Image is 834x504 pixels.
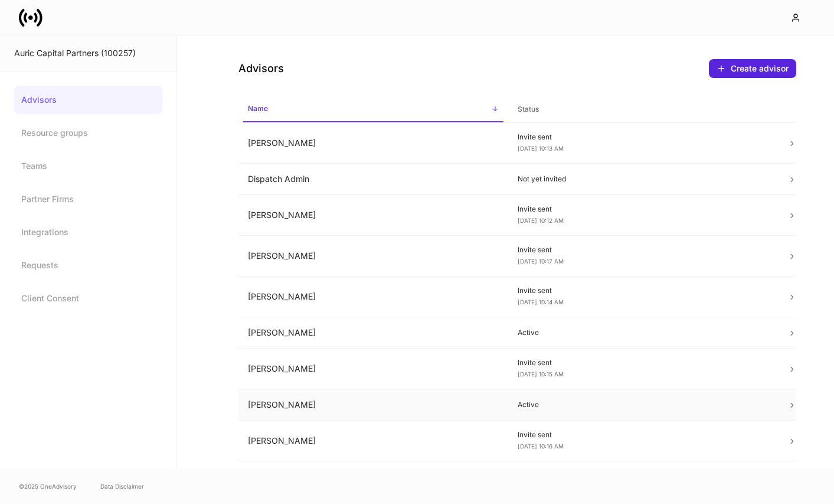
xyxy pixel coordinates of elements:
[14,152,162,180] a: Teams
[518,370,564,378] span: [DATE] 10:15 AM
[518,132,768,142] p: Invite sent
[731,63,789,74] div: Create advisor
[19,482,77,491] span: © 2025 OneAdvisory
[518,443,564,450] span: [DATE] 10:16 AM
[238,317,508,349] td: [PERSON_NAME]
[14,284,162,313] a: Client Consent
[518,204,768,214] p: Invite sent
[238,277,508,317] td: [PERSON_NAME]
[238,349,508,389] td: [PERSON_NAME]
[14,119,162,147] a: Resource groups
[518,328,768,337] p: Active
[238,61,284,76] h4: Advisors
[518,103,539,115] h6: Status
[518,286,768,295] p: Invite sent
[518,174,768,184] p: Not yet invited
[14,47,162,59] div: Auric Capital Partners (100257)
[513,97,773,122] span: Status
[238,195,508,236] td: [PERSON_NAME]
[518,245,768,255] p: Invite sent
[709,59,796,78] button: Create advisor
[518,358,768,368] p: Invite sent
[243,97,503,122] span: Name
[518,400,768,409] p: Active
[518,217,564,224] span: [DATE] 10:12 AM
[238,461,508,493] td: [PERSON_NAME]
[238,389,508,421] td: [PERSON_NAME]
[14,185,162,213] a: Partner Firms
[238,421,508,461] td: [PERSON_NAME]
[518,430,768,440] p: Invite sent
[518,145,564,152] span: [DATE] 10:13 AM
[14,86,162,114] a: Advisors
[14,218,162,246] a: Integrations
[238,123,508,164] td: [PERSON_NAME]
[238,164,508,195] td: Dispatch Admin
[518,258,564,265] span: [DATE] 10:17 AM
[518,298,564,305] span: [DATE] 10:14 AM
[100,482,144,491] a: Data Disclaimer
[14,251,162,279] a: Requests
[248,103,268,114] h6: Name
[238,236,508,277] td: [PERSON_NAME]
